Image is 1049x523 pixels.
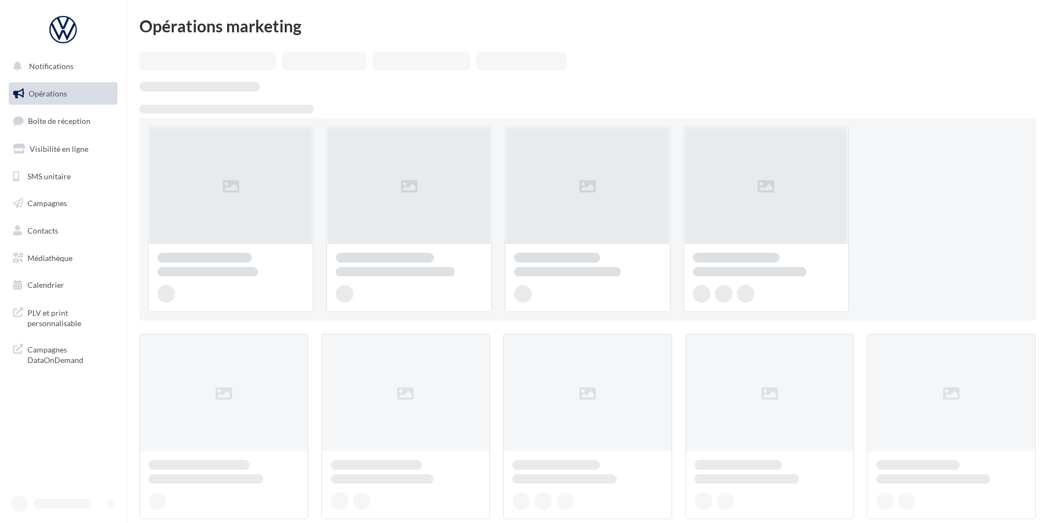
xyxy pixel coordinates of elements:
[7,55,115,78] button: Notifications
[7,219,120,242] a: Contacts
[27,226,58,235] span: Contacts
[7,274,120,297] a: Calendrier
[7,192,120,215] a: Campagnes
[27,342,113,366] span: Campagnes DataOnDemand
[7,82,120,105] a: Opérations
[7,301,120,333] a: PLV et print personnalisable
[7,109,120,133] a: Boîte de réception
[27,253,72,263] span: Médiathèque
[27,305,113,329] span: PLV et print personnalisable
[29,89,67,98] span: Opérations
[27,280,64,289] span: Calendrier
[7,338,120,370] a: Campagnes DataOnDemand
[27,171,71,180] span: SMS unitaire
[7,247,120,270] a: Médiathèque
[27,198,67,208] span: Campagnes
[139,18,1036,34] div: Opérations marketing
[29,61,74,71] span: Notifications
[7,165,120,188] a: SMS unitaire
[30,144,88,154] span: Visibilité en ligne
[7,138,120,161] a: Visibilité en ligne
[28,116,91,126] span: Boîte de réception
